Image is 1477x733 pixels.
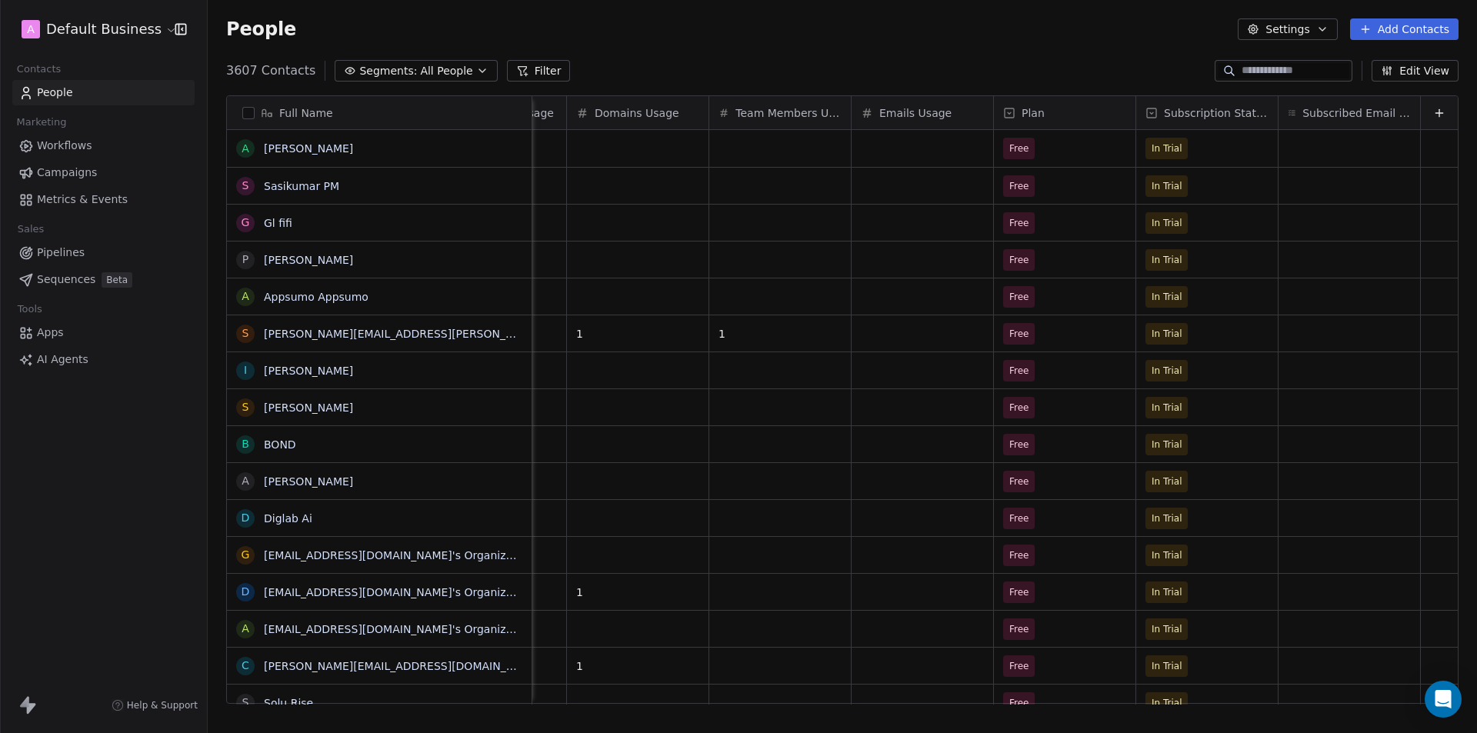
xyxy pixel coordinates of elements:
a: Campaigns [12,160,195,185]
div: Plan [994,96,1135,129]
span: Workflows [37,138,92,154]
a: [PERSON_NAME] [264,142,353,155]
div: grid [227,130,532,705]
span: Segments: [359,63,417,79]
span: Subscription Status [1164,105,1269,121]
div: Subscription Status [1136,96,1278,129]
a: AI Agents [12,347,195,372]
div: G [242,215,250,231]
span: In Trial [1152,695,1182,711]
span: In Trial [1152,178,1182,194]
span: 1 [576,658,699,674]
span: AI Agents [37,352,88,368]
a: Appsumo Appsumo [264,291,368,303]
a: [PERSON_NAME] [264,475,353,488]
div: B [242,436,249,452]
span: In Trial [1152,141,1182,156]
span: In Trial [1152,437,1182,452]
a: Apps [12,320,195,345]
div: i [244,362,247,378]
button: Add Contacts [1350,18,1459,40]
span: Free [1009,511,1029,526]
span: Domains Usage [595,105,679,121]
span: In Trial [1152,400,1182,415]
span: In Trial [1152,289,1182,305]
button: Filter [507,60,571,82]
div: d [242,584,250,600]
span: 1 [576,585,699,600]
span: In Trial [1152,363,1182,378]
span: People [37,85,73,101]
a: Diglab Ai [264,512,312,525]
span: Tools [11,298,48,321]
span: In Trial [1152,621,1182,637]
span: Campaigns [37,165,97,181]
span: In Trial [1152,252,1182,268]
a: Sasikumar PM [264,180,339,192]
a: Pipelines [12,240,195,265]
span: Free [1009,178,1029,194]
a: Help & Support [112,699,198,711]
div: a [242,621,249,637]
a: [EMAIL_ADDRESS][DOMAIN_NAME]'s Organization [264,623,533,635]
div: Full Name [227,96,532,129]
span: Contacts [10,58,68,81]
span: In Trial [1152,215,1182,231]
div: g [242,547,250,563]
div: P [242,252,248,268]
span: Pipelines [37,245,85,261]
div: Emails Usage [852,96,993,129]
span: Free [1009,474,1029,489]
span: Marketing [10,111,73,134]
span: Free [1009,289,1029,305]
span: 1 [576,326,699,342]
span: Free [1009,326,1029,342]
span: Default Business [46,19,162,39]
div: S [242,178,249,194]
a: [PERSON_NAME] [264,401,353,414]
a: [PERSON_NAME] [264,365,353,377]
a: Metrics & Events [12,187,195,212]
div: Open Intercom Messenger [1425,681,1462,718]
div: D [242,510,250,526]
span: Plan [1022,105,1045,121]
div: A [242,288,249,305]
button: Settings [1238,18,1337,40]
a: SequencesBeta [12,267,195,292]
a: [EMAIL_ADDRESS][DOMAIN_NAME]'s Organization [264,586,533,598]
button: ADefault Business [18,16,164,42]
span: Free [1009,252,1029,268]
a: Solu Rise [264,697,313,709]
span: Beta [102,272,132,288]
span: Emails Usage [879,105,952,121]
span: Subscribed Email Categories [1302,105,1411,121]
span: In Trial [1152,326,1182,342]
div: A [242,141,249,157]
span: In Trial [1152,658,1182,674]
a: Gl fifi [264,217,292,229]
button: Edit View [1372,60,1459,82]
span: A [27,22,35,37]
span: Free [1009,585,1029,600]
a: Workflows [12,133,195,158]
a: [PERSON_NAME] [264,254,353,266]
div: c [242,658,249,674]
span: Free [1009,215,1029,231]
span: Metrics & Events [37,192,128,208]
span: Free [1009,141,1029,156]
div: S [242,695,249,711]
a: People [12,80,195,105]
span: Free [1009,658,1029,674]
span: Free [1009,621,1029,637]
a: [PERSON_NAME][EMAIL_ADDRESS][DOMAIN_NAME]'s Organization [264,660,622,672]
span: Free [1009,437,1029,452]
span: 1 [718,326,842,342]
span: In Trial [1152,585,1182,600]
span: In Trial [1152,474,1182,489]
span: Free [1009,695,1029,711]
div: A [242,473,249,489]
span: Sales [11,218,51,241]
span: In Trial [1152,548,1182,563]
span: Free [1009,363,1029,378]
span: All People [420,63,472,79]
